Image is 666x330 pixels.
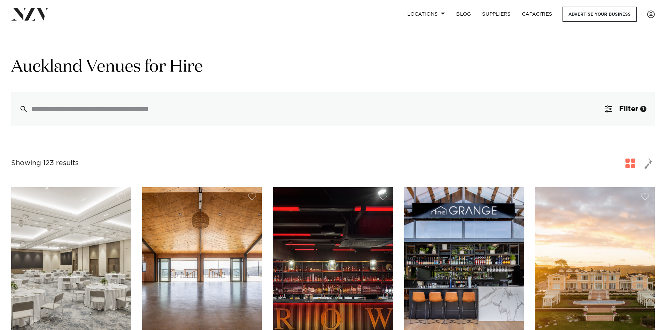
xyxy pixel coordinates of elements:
[402,7,451,22] a: Locations
[11,8,49,20] img: nzv-logo.png
[477,7,516,22] a: SUPPLIERS
[11,158,79,169] div: Showing 123 results
[516,7,558,22] a: Capacities
[640,106,646,112] div: 1
[451,7,477,22] a: BLOG
[597,92,655,126] button: Filter1
[563,7,637,22] a: Advertise your business
[11,56,655,78] h1: Auckland Venues for Hire
[619,105,638,112] span: Filter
